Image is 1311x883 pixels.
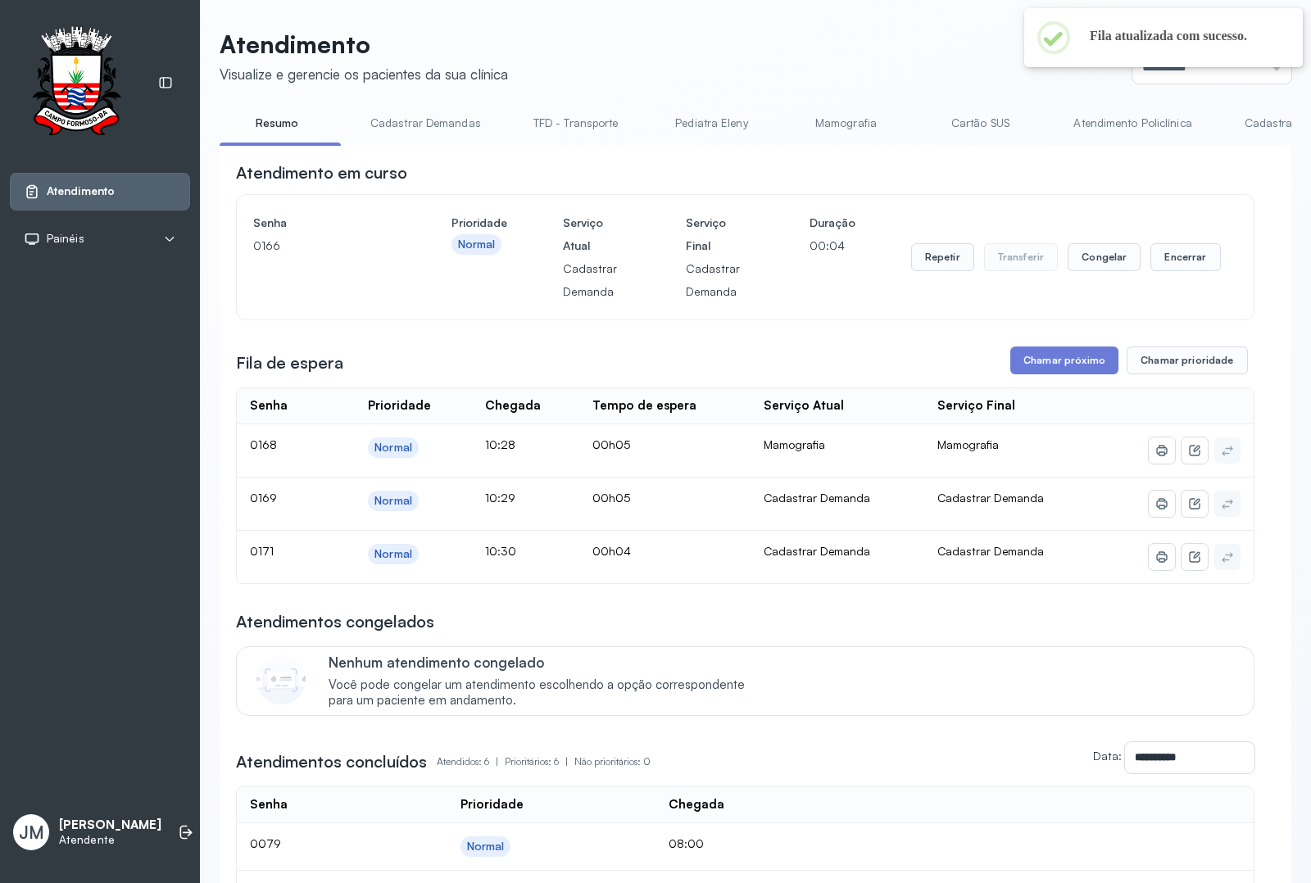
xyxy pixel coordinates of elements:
[451,211,507,234] h4: Prioridade
[250,437,277,451] span: 0168
[592,544,631,558] span: 00h04
[24,183,176,200] a: Atendimento
[47,232,84,246] span: Painéis
[458,238,496,251] div: Normal
[1068,243,1141,271] button: Congelar
[460,797,524,813] div: Prioridade
[563,257,630,303] p: Cadastrar Demanda
[764,544,911,559] div: Cadastrar Demanda
[485,398,541,414] div: Chegada
[984,243,1059,271] button: Transferir
[253,211,396,234] h4: Senha
[354,110,497,137] a: Cadastrar Demandas
[937,398,1015,414] div: Serviço Final
[686,257,753,303] p: Cadastrar Demanda
[937,544,1044,558] span: Cadastrar Demanda
[485,437,515,451] span: 10:28
[923,110,1037,137] a: Cartão SUS
[256,655,306,704] img: Imagem de CalloutCard
[250,836,281,850] span: 0079
[592,398,696,414] div: Tempo de espera
[220,66,508,83] div: Visualize e gerencie os pacientes da sua clínica
[17,26,135,140] img: Logotipo do estabelecimento
[437,750,505,773] p: Atendidos: 6
[810,234,855,257] p: 00:04
[250,491,277,505] span: 0169
[592,437,630,451] span: 00h05
[810,211,855,234] h4: Duração
[563,211,630,257] h4: Serviço Atual
[937,491,1044,505] span: Cadastrar Demanda
[485,544,516,558] span: 10:30
[669,836,704,850] span: 08:00
[220,110,334,137] a: Resumo
[911,243,974,271] button: Repetir
[937,437,999,451] span: Mamografia
[1127,346,1248,374] button: Chamar prioridade
[59,833,161,847] p: Atendente
[764,491,911,505] div: Cadastrar Demanda
[250,398,288,414] div: Senha
[654,110,769,137] a: Pediatra Eleny
[374,441,412,455] div: Normal
[236,161,407,184] h3: Atendimento em curso
[374,547,412,561] div: Normal
[374,494,412,508] div: Normal
[250,544,274,558] span: 0171
[236,351,343,374] h3: Fila de espera
[236,610,434,633] h3: Atendimentos congelados
[329,654,762,671] p: Nenhum atendimento congelado
[47,184,115,198] span: Atendimento
[253,234,396,257] p: 0166
[496,755,498,768] span: |
[505,750,574,773] p: Prioritários: 6
[686,211,753,257] h4: Serviço Final
[764,398,844,414] div: Serviço Atual
[467,840,505,854] div: Normal
[1150,243,1220,271] button: Encerrar
[368,398,431,414] div: Prioridade
[669,797,724,813] div: Chegada
[236,750,427,773] h3: Atendimentos concluídos
[574,750,651,773] p: Não prioritários: 0
[1057,110,1208,137] a: Atendimento Policlínica
[1090,28,1277,44] h2: Fila atualizada com sucesso.
[485,491,515,505] span: 10:29
[517,110,635,137] a: TFD - Transporte
[220,29,508,59] p: Atendimento
[59,817,161,833] p: [PERSON_NAME]
[1010,346,1118,374] button: Chamar próximo
[565,755,568,768] span: |
[1093,749,1122,763] label: Data:
[788,110,903,137] a: Mamografia
[250,797,288,813] div: Senha
[329,677,762,709] span: Você pode congelar um atendimento escolhendo a opção correspondente para um paciente em andamento.
[764,437,911,452] div: Mamografia
[592,491,630,505] span: 00h05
